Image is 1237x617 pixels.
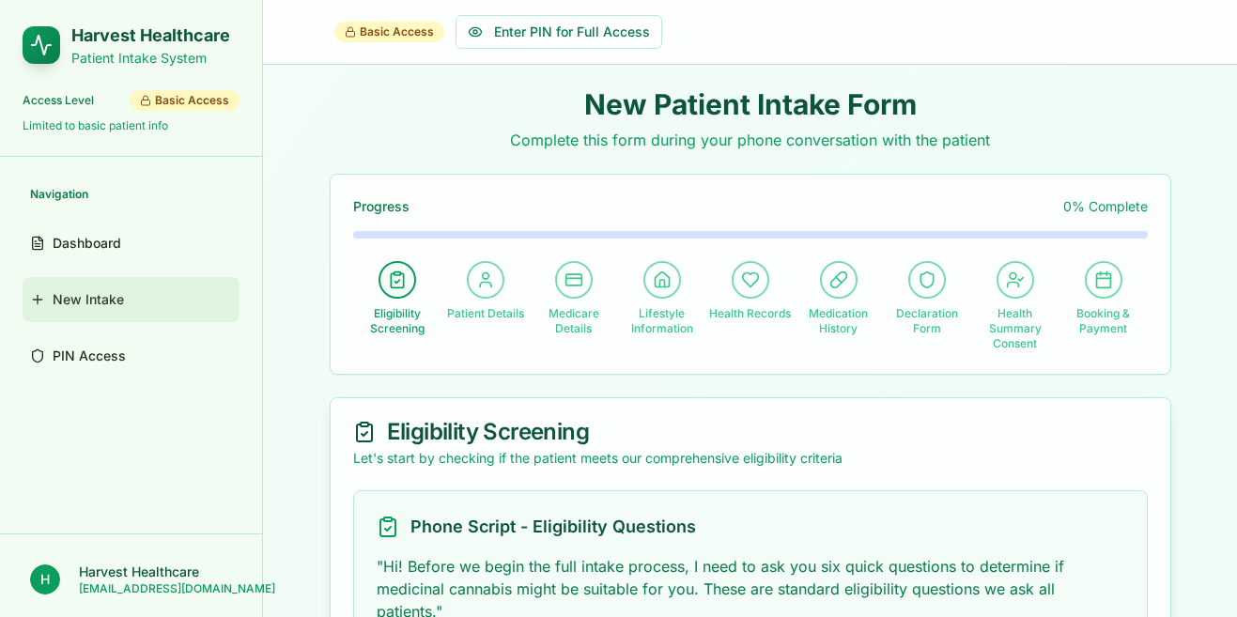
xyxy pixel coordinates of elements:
[456,15,662,49] button: Enter PIN for Full Access
[330,129,1171,151] p: Complete this form during your phone conversation with the patient
[79,563,232,581] p: Harvest Healthcare
[23,333,240,378] a: PIN Access
[530,306,618,336] span: Medicare Details
[1063,197,1148,216] span: 0 % Complete
[1059,306,1148,336] span: Booking & Payment
[883,306,971,336] span: Declaration Form
[330,87,1171,121] h1: New Patient Intake Form
[53,347,126,365] span: PIN Access
[30,564,60,594] span: H
[23,179,240,209] div: Navigation
[971,306,1059,351] span: Health Summary Consent
[71,49,230,68] p: Patient Intake System
[795,306,883,336] span: Medication History
[130,90,240,111] div: Basic Access
[23,277,240,322] a: New Intake
[23,93,94,108] span: Access Level
[23,118,240,133] div: Limited to basic patient info
[53,290,124,309] span: New Intake
[15,557,247,602] button: HHarvest Healthcare[EMAIL_ADDRESS][DOMAIN_NAME]
[709,306,791,321] span: Health Records
[53,234,121,253] span: Dashboard
[618,306,706,336] span: Lifestyle Information
[410,514,696,540] h3: Phone Script - Eligibility Questions
[353,449,1148,468] div: Let's start by checking if the patient meets our comprehensive eligibility criteria
[447,306,524,321] span: Patient Details
[79,581,232,596] p: [EMAIL_ADDRESS][DOMAIN_NAME]
[334,22,444,42] div: Basic Access
[353,421,1148,443] div: Eligibility Screening
[71,23,230,49] h1: Harvest Healthcare
[353,306,441,336] span: Eligibility Screening
[353,197,410,216] span: Progress
[23,221,240,266] a: Dashboard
